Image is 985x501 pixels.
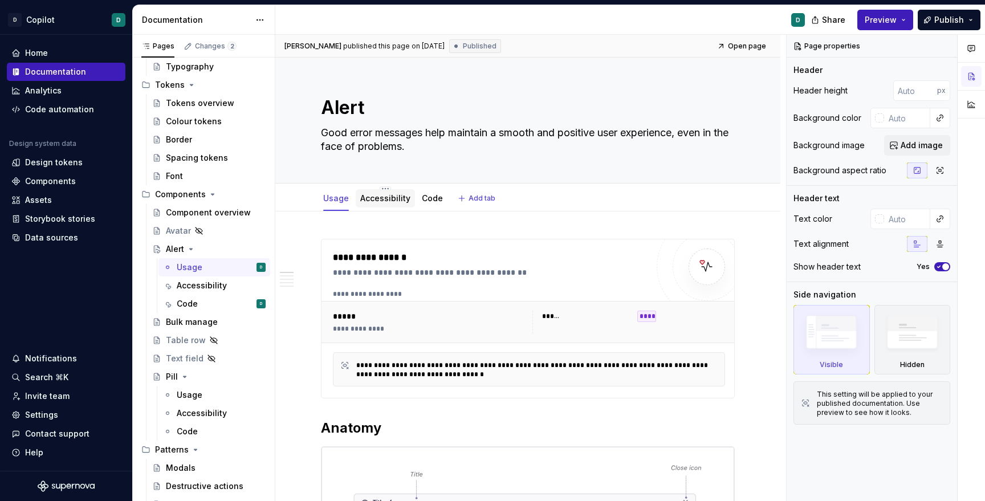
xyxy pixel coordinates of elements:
[155,79,185,91] div: Tokens
[463,42,496,51] span: Published
[793,289,856,300] div: Side navigation
[158,404,270,422] a: Accessibility
[822,14,845,26] span: Share
[148,131,270,149] a: Border
[793,112,861,124] div: Background color
[148,94,270,112] a: Tokens overview
[158,386,270,404] a: Usage
[177,426,198,437] div: Code
[116,15,121,25] div: D
[917,262,930,271] label: Yes
[319,186,353,210] div: Usage
[148,349,270,368] a: Text field
[38,480,95,492] svg: Supernova Logo
[7,153,125,172] a: Design tokens
[417,186,447,210] div: Code
[177,389,202,401] div: Usage
[166,316,218,328] div: Bulk manage
[323,193,349,203] a: Usage
[177,262,202,273] div: Usage
[166,480,243,492] div: Destructive actions
[25,85,62,96] div: Analytics
[177,408,227,419] div: Accessibility
[155,444,189,455] div: Patterns
[7,191,125,209] a: Assets
[7,82,125,100] a: Analytics
[728,42,766,51] span: Open page
[884,209,930,229] input: Auto
[260,298,262,309] div: D
[7,425,125,443] button: Contact support
[260,262,262,273] div: D
[142,14,250,26] div: Documentation
[356,186,415,210] div: Accessibility
[148,368,270,386] a: Pill
[820,360,843,369] div: Visible
[227,42,237,51] span: 2
[7,443,125,462] button: Help
[793,213,832,225] div: Text color
[796,15,800,25] div: D
[166,61,214,72] div: Typography
[166,116,222,127] div: Colour tokens
[148,222,270,240] a: Avatar
[793,238,849,250] div: Text alignment
[2,7,130,32] button: DCopilotD
[817,390,943,417] div: This setting will be applied to your published documentation. Use preview to see how it looks.
[25,353,77,364] div: Notifications
[166,97,234,109] div: Tokens overview
[25,66,86,78] div: Documentation
[25,176,76,187] div: Components
[343,42,445,51] div: published this page on [DATE]
[793,261,861,272] div: Show header text
[25,447,43,458] div: Help
[805,10,853,30] button: Share
[469,194,495,203] span: Add tab
[793,193,840,204] div: Header text
[148,331,270,349] a: Table row
[166,353,203,364] div: Text field
[166,462,196,474] div: Modals
[148,58,270,76] a: Typography
[25,428,89,439] div: Contact support
[454,190,500,206] button: Add tab
[884,108,930,128] input: Auto
[284,42,341,51] span: [PERSON_NAME]
[937,86,946,95] p: px
[166,225,191,237] div: Avatar
[7,44,125,62] a: Home
[177,280,227,291] div: Accessibility
[7,172,125,190] a: Components
[7,229,125,247] a: Data sources
[26,14,55,26] div: Copilot
[25,194,52,206] div: Assets
[166,335,206,346] div: Table row
[141,42,174,51] div: Pages
[158,276,270,295] a: Accessibility
[934,14,964,26] span: Publish
[25,47,48,59] div: Home
[25,372,68,383] div: Search ⌘K
[793,165,886,176] div: Background aspect ratio
[9,139,76,148] div: Design system data
[793,85,848,96] div: Header height
[148,203,270,222] a: Component overview
[166,371,178,382] div: Pill
[7,349,125,368] button: Notifications
[166,207,251,218] div: Component overview
[884,135,950,156] button: Add image
[158,295,270,313] a: CodeD
[422,193,443,203] a: Code
[155,189,206,200] div: Components
[166,134,192,145] div: Border
[158,422,270,441] a: Code
[25,157,83,168] div: Design tokens
[7,210,125,228] a: Storybook stories
[177,298,198,309] div: Code
[857,10,913,30] button: Preview
[25,409,58,421] div: Settings
[901,140,943,151] span: Add image
[148,240,270,258] a: Alert
[137,441,270,459] div: Patterns
[793,64,823,76] div: Header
